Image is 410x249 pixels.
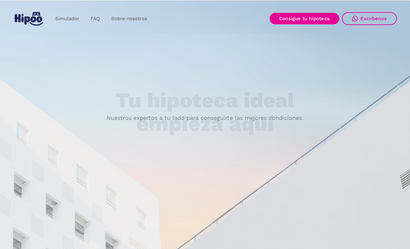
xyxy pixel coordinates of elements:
a: Sobre nosotros [106,12,153,25]
a: Consigue tu hipoteca [270,13,339,24]
div: Escríbenos [360,16,387,21]
a: home [13,9,44,28]
h1: Tu hipoteca ideal empieza aquí [84,89,326,136]
a: Simulador [50,12,85,25]
a: FAQ [85,12,106,25]
a: Escríbenos [342,12,397,25]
